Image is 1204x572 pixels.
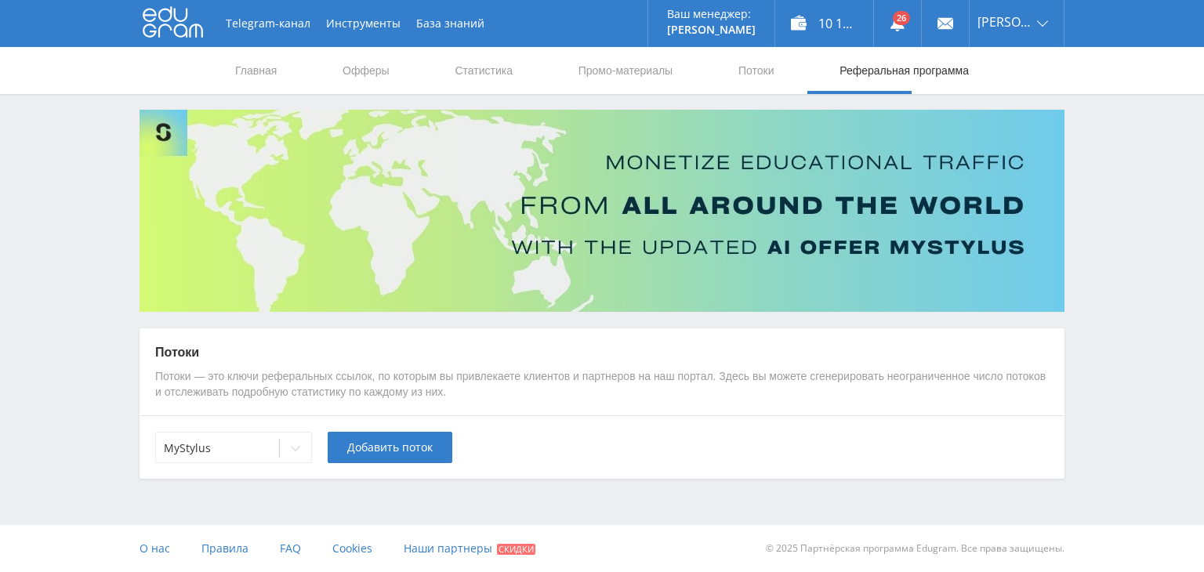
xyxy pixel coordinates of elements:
[332,525,372,572] a: Cookies
[667,8,756,20] p: Ваш менеджер:
[737,47,776,94] a: Потоки
[404,541,492,556] span: Наши партнеры
[140,541,170,556] span: О нас
[667,24,756,36] p: [PERSON_NAME]
[332,541,372,556] span: Cookies
[341,47,391,94] a: Офферы
[201,541,248,556] span: Правила
[347,441,433,454] span: Добавить поток
[280,525,301,572] a: FAQ
[977,16,1032,28] span: [PERSON_NAME]
[140,110,1064,312] img: Banner
[838,47,970,94] a: Реферальная программа
[280,541,301,556] span: FAQ
[577,47,674,94] a: Промо-материалы
[155,369,1049,400] p: Потоки — это ключи реферальных ссылок, по которым вы привлекаете клиентов и партнеров на наш порт...
[155,344,1049,361] p: Потоки
[404,525,535,572] a: Наши партнеры Скидки
[497,544,535,555] span: Скидки
[140,525,170,572] a: О нас
[453,47,514,94] a: Статистика
[201,525,248,572] a: Правила
[328,432,452,463] button: Добавить поток
[610,525,1064,572] div: © 2025 Партнёрская программа Edugram. Все права защищены.
[234,47,278,94] a: Главная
